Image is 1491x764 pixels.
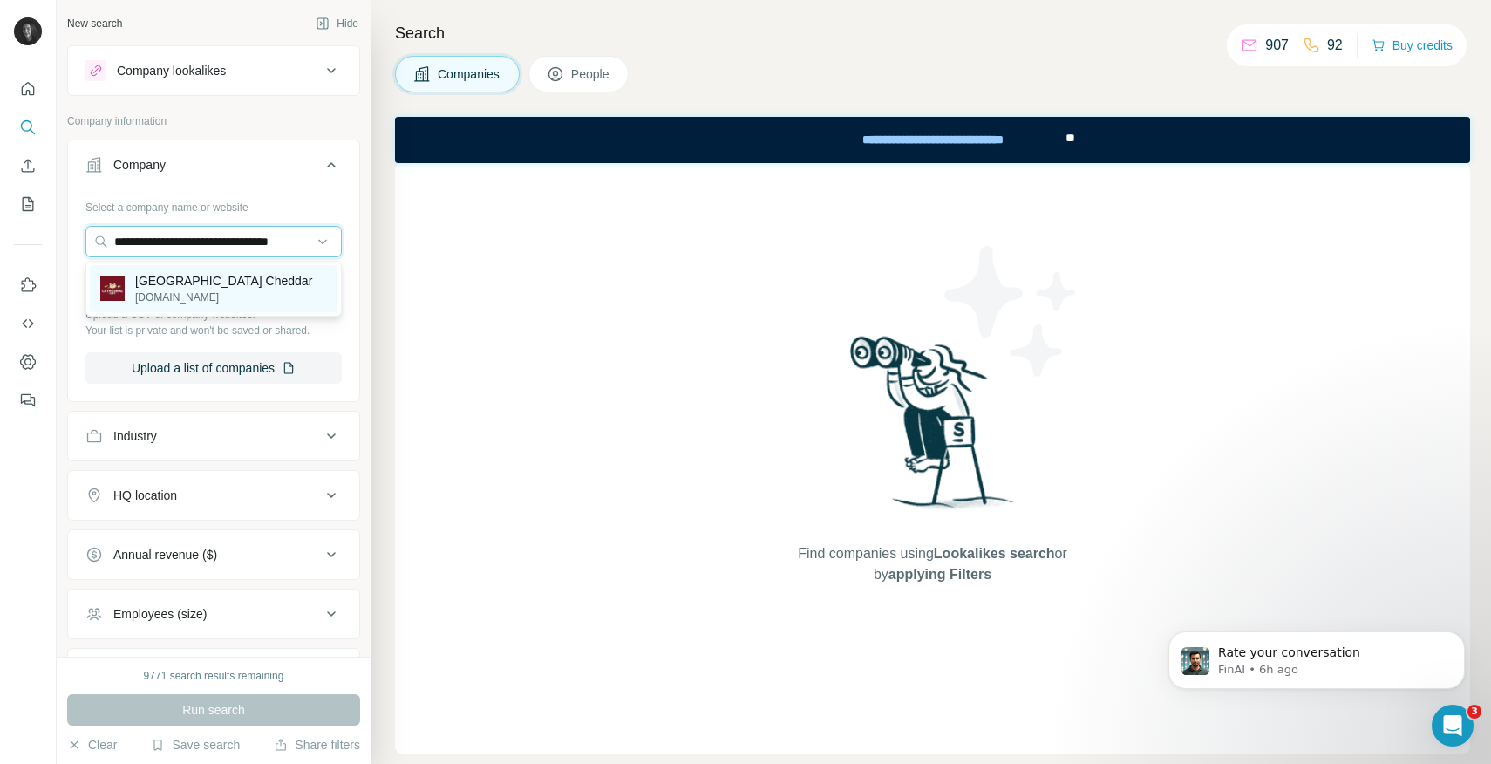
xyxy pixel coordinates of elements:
[14,385,42,416] button: Feedback
[117,62,226,79] div: Company lookalikes
[68,534,359,576] button: Annual revenue ($)
[14,308,42,339] button: Use Surfe API
[14,73,42,105] button: Quick start
[571,65,611,83] span: People
[14,150,42,181] button: Enrich CSV
[135,290,312,305] p: [DOMAIN_NAME]
[68,474,359,516] button: HQ location
[100,276,125,301] img: Cathedral City Cheddar
[85,193,342,215] div: Select a company name or website
[1467,705,1481,719] span: 3
[151,736,240,754] button: Save search
[14,269,42,301] button: Use Surfe on LinkedIn
[793,543,1072,585] span: Find companies using or by
[395,21,1470,45] h4: Search
[14,188,42,220] button: My lists
[395,117,1470,163] iframe: Banner
[67,736,117,754] button: Clear
[14,346,42,378] button: Dashboard
[113,156,166,174] div: Company
[135,272,312,290] p: [GEOGRAPHIC_DATA] Cheddar
[144,668,284,684] div: 9771 search results remaining
[113,487,177,504] div: HQ location
[113,427,157,445] div: Industry
[933,233,1090,390] img: Surfe Illustration - Stars
[85,323,342,338] p: Your list is private and won't be saved or shared.
[113,546,217,563] div: Annual revenue ($)
[113,605,207,623] div: Employees (size)
[68,415,359,457] button: Industry
[888,567,991,582] span: applying Filters
[1432,705,1474,747] iframe: Intercom live chat
[842,331,1024,526] img: Surfe Illustration - Woman searching with binoculars
[14,17,42,45] img: Avatar
[934,546,1055,561] span: Lookalikes search
[85,352,342,384] button: Upload a list of companies
[67,16,122,31] div: New search
[438,65,501,83] span: Companies
[1372,33,1453,58] button: Buy credits
[274,736,360,754] button: Share filters
[68,144,359,193] button: Company
[68,593,359,635] button: Employees (size)
[67,113,360,129] p: Company information
[68,50,359,92] button: Company lookalikes
[14,112,42,143] button: Search
[1265,35,1289,56] p: 907
[1327,35,1343,56] p: 92
[1142,595,1491,717] iframe: Intercom notifications message
[68,652,359,694] button: Technologies
[303,10,371,37] button: Hide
